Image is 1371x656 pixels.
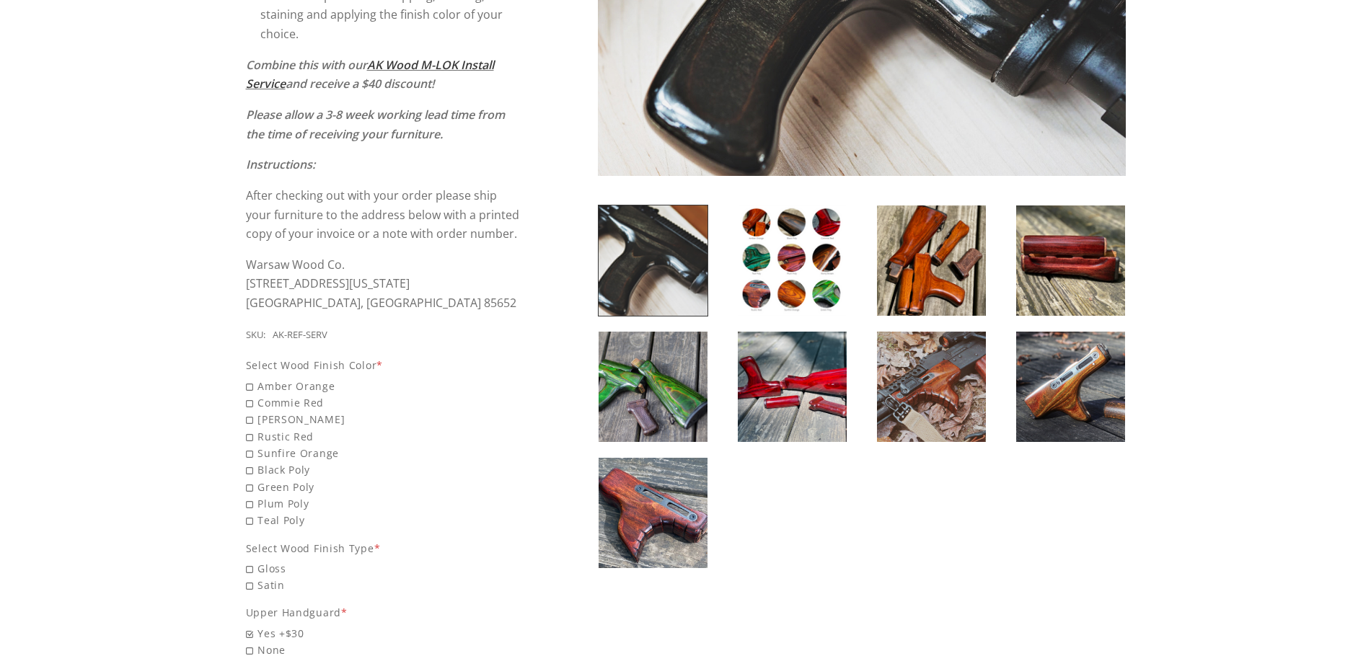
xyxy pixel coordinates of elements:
div: SKU: [246,327,265,343]
span: Teal Poly [246,512,522,528]
img: AK Wood Refinishing Service [738,205,847,316]
div: Select Wood Finish Color [246,357,522,373]
em: Instructions: [246,156,315,172]
img: AK Wood Refinishing Service [1016,205,1125,316]
img: AK Wood Refinishing Service [599,458,707,568]
span: Gloss [246,560,522,577]
span: Plum Poly [246,495,522,512]
div: Upper Handguard [246,604,522,621]
span: Satin [246,577,522,593]
span: [STREET_ADDRESS][US_STATE] [246,275,410,291]
p: After checking out with your order please ship your furniture to the address below with a printed... [246,186,522,244]
span: Sunfire Orange [246,445,522,461]
span: [PERSON_NAME] [246,411,522,427]
span: Black Poly [246,461,522,478]
img: AK Wood Refinishing Service [877,332,986,442]
em: Please allow a 3-8 week working lead time from the time of receiving your furniture. [246,107,505,142]
span: [GEOGRAPHIC_DATA], [GEOGRAPHIC_DATA] 85652 [246,295,516,311]
span: Warsaw Wood Co. [246,257,345,272]
img: AK Wood Refinishing Service [1016,332,1125,442]
span: Rustic Red [246,428,522,445]
em: Combine this with our and receive a $40 discount! [246,57,494,92]
span: Yes +$30 [246,625,522,642]
div: AK-REF-SERV [273,327,327,343]
img: AK Wood Refinishing Service [599,205,707,316]
span: Commie Red [246,394,522,411]
img: AK Wood Refinishing Service [738,332,847,442]
span: Green Poly [246,479,522,495]
div: Select Wood Finish Type [246,540,522,557]
img: AK Wood Refinishing Service [599,332,707,442]
span: Amber Orange [246,378,522,394]
img: AK Wood Refinishing Service [877,205,986,316]
a: AK Wood M-LOK Install Service [246,57,494,92]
